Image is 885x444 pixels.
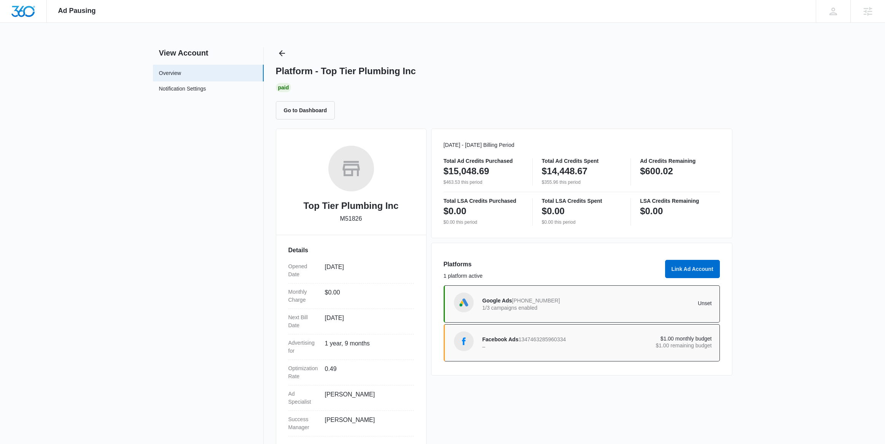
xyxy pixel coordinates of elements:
span: Facebook Ads [482,336,519,342]
p: $0.00 [640,205,663,217]
dt: Success Manager [288,415,319,431]
div: Monthly Charge$0.00 [288,283,414,309]
p: Total LSA Credits Spent [542,198,621,204]
div: Next Bill Date[DATE] [288,309,414,334]
p: $0.00 [542,205,565,217]
span: Ad Pausing [58,7,96,15]
p: [DATE] - [DATE] Billing Period [444,141,720,149]
dt: Opened Date [288,263,319,278]
h2: Top Tier Plumbing Inc [304,199,399,213]
dt: Next Bill Date [288,314,319,329]
a: Overview [159,69,181,77]
a: Go to Dashboard [276,107,340,113]
dd: 1 year, 9 months [325,339,408,355]
a: Notification Settings [159,85,206,95]
dd: [DATE] [325,263,408,278]
p: Unset [597,301,712,306]
dd: [DATE] [325,314,408,329]
button: Link Ad Account [665,260,720,278]
p: $1.00 remaining budget [597,343,712,348]
p: Total Ad Credits Purchased [444,158,523,164]
p: 1/3 campaigns enabled [482,305,597,310]
p: $600.02 [640,165,673,177]
button: Back [276,47,288,59]
button: Go to Dashboard [276,101,335,119]
p: LSA Credits Remaining [640,198,719,204]
span: [PHONE_NUMBER] [512,298,560,304]
div: Opened Date[DATE] [288,258,414,283]
div: Advertising for1 year, 9 months [288,334,414,360]
dt: Optimization Rate [288,364,319,380]
p: – [482,344,597,349]
span: Google Ads [482,298,512,304]
a: Google AdsGoogle Ads[PHONE_NUMBER]1/3 campaigns enabledUnset [444,285,720,323]
img: Facebook Ads [458,336,470,347]
h3: Platforms [444,260,661,269]
h3: Details [288,246,414,255]
p: $0.00 [444,205,466,217]
p: Ad Credits Remaining [640,158,719,164]
h1: Platform - Top Tier Plumbing Inc [276,65,416,77]
dd: [PERSON_NAME] [325,415,408,431]
div: Success Manager[PERSON_NAME] [288,411,414,436]
a: Facebook AdsFacebook Ads1347463285960334–$1.00 monthly budget$1.00 remaining budget [444,324,720,361]
p: $355.96 this period [542,179,621,186]
h2: View Account [153,47,264,59]
p: M51826 [340,214,362,223]
dt: Ad Specialist [288,390,319,406]
p: $14,448.67 [542,165,587,177]
dd: 0.49 [325,364,408,380]
p: $463.53 this period [444,179,523,186]
p: Total Ad Credits Spent [542,158,621,164]
p: $15,048.69 [444,165,489,177]
p: $1.00 monthly budget [597,336,712,341]
p: $0.00 this period [444,219,523,226]
span: 1347463285960334 [519,336,566,342]
img: Google Ads [458,297,470,308]
p: Total LSA Credits Purchased [444,198,523,204]
dd: $0.00 [325,288,408,304]
div: Ad Specialist[PERSON_NAME] [288,385,414,411]
div: Optimization Rate0.49 [288,360,414,385]
dt: Monthly Charge [288,288,319,304]
p: 1 platform active [444,272,661,280]
dd: [PERSON_NAME] [325,390,408,406]
dt: Advertising for [288,339,319,355]
p: $0.00 this period [542,219,621,226]
div: Paid [276,83,291,92]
